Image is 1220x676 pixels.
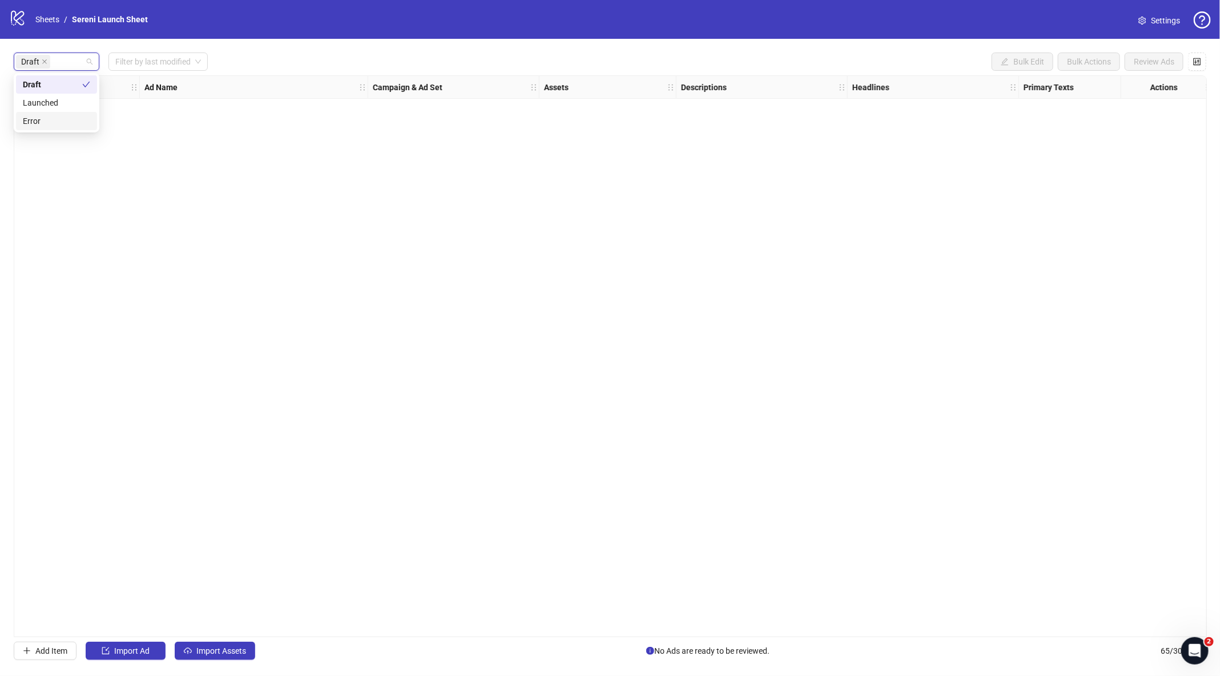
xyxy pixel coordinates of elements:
span: holder [838,83,846,91]
button: Import Assets [175,642,255,660]
strong: Descriptions [681,81,727,94]
strong: Actions [1150,81,1178,94]
span: Add Item [35,646,67,655]
div: Resize Ad Name column [365,76,368,98]
span: holder [846,83,854,91]
div: Resize Ad Format column [136,76,139,98]
strong: Campaign & Ad Set [373,81,442,94]
span: check [82,81,90,88]
span: Settings [1151,14,1180,27]
span: holder [359,83,367,91]
span: import [102,647,110,655]
span: info-circle [646,647,654,655]
div: Draft [23,78,82,91]
strong: Assets [544,81,569,94]
button: Review Ads [1125,53,1183,71]
span: holder [530,83,538,91]
span: 2 [1205,637,1214,646]
span: holder [667,83,675,91]
div: Resize Campaign & Ad Set column [536,76,539,98]
span: No Ads are ready to be reviewed. [646,645,770,657]
a: Settings [1129,11,1189,30]
span: holder [675,83,683,91]
div: Error [16,112,97,130]
a: Sereni Launch Sheet [70,13,150,26]
span: Import Assets [196,646,246,655]
span: question-circle [1194,11,1211,29]
div: Launched [23,96,90,109]
button: Configure table settings [1188,53,1206,71]
div: Launched [16,94,97,112]
iframe: Intercom live chat [1181,637,1209,665]
span: cloud-upload [184,647,192,655]
span: holder [138,83,146,91]
span: control [1193,58,1201,66]
div: Resize Descriptions column [844,76,847,98]
div: Resize Headlines column [1016,76,1018,98]
div: Resize Assets column [673,76,676,98]
span: plus [23,647,31,655]
span: holder [130,83,138,91]
div: Draft [16,75,97,94]
strong: Primary Texts [1024,81,1074,94]
a: Sheets [33,13,62,26]
span: close [42,59,47,65]
span: Draft [21,55,39,68]
div: Error [23,115,90,127]
span: holder [538,83,546,91]
span: Import Ad [114,646,150,655]
span: 65 / 300 items [1161,645,1206,657]
strong: Headlines [852,81,889,94]
span: Draft [16,55,50,69]
button: Bulk Actions [1058,53,1120,71]
button: Import Ad [86,642,166,660]
strong: Ad Name [144,81,178,94]
button: Bulk Edit [992,53,1053,71]
span: holder [1009,83,1017,91]
span: setting [1138,17,1146,25]
span: holder [367,83,375,91]
button: Add Item [14,642,76,660]
li: / [64,13,67,26]
span: holder [1017,83,1025,91]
